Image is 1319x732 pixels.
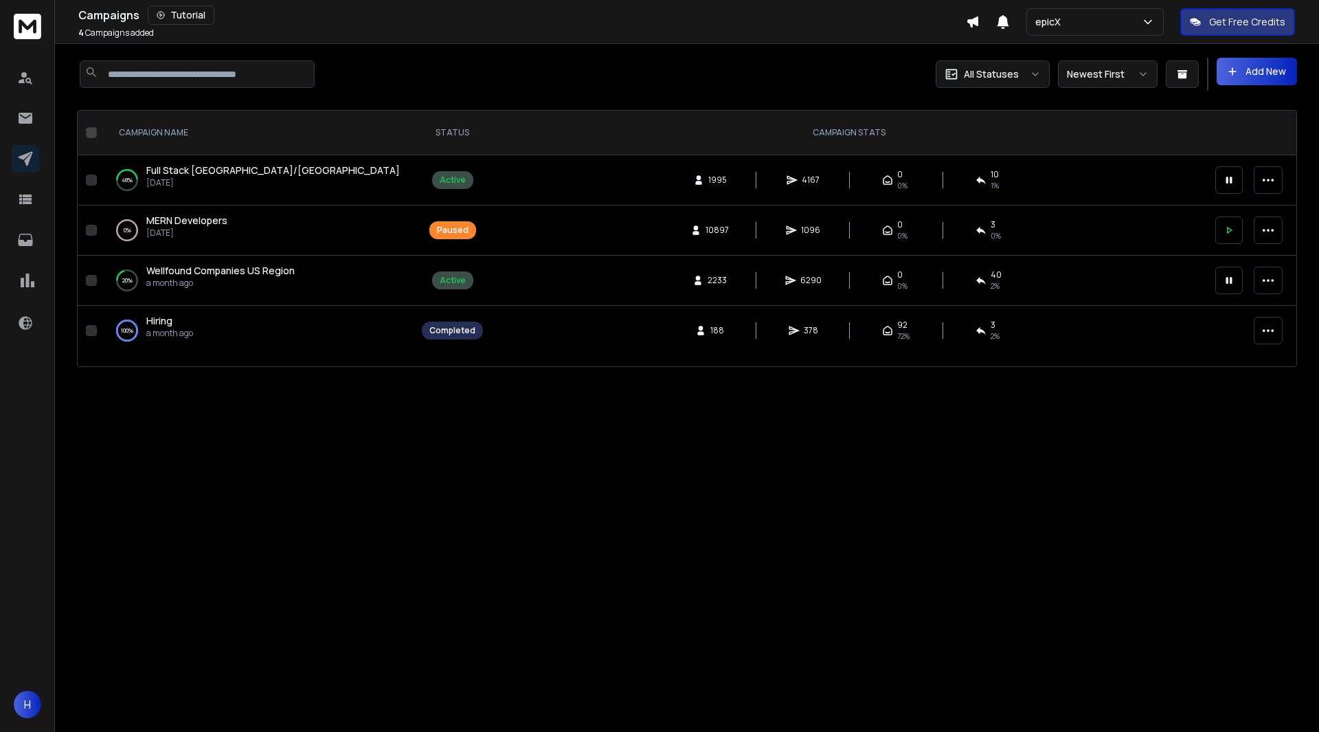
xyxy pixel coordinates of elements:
span: 0% [897,280,907,291]
span: 6290 [800,275,822,286]
th: CAMPAIGN STATS [491,111,1207,155]
div: Active [440,275,466,286]
span: 188 [710,325,724,336]
span: 2 % [991,331,1000,342]
div: Campaigns [78,5,966,25]
button: Add New [1217,58,1297,85]
span: 3 [991,219,995,230]
p: [DATE] [146,177,400,188]
span: 4167 [802,175,820,186]
p: epicX [1035,15,1066,29]
div: Active [440,175,466,186]
th: STATUS [414,111,491,155]
button: H [14,691,41,718]
button: Tutorial [148,5,214,25]
p: Campaigns added [78,27,154,38]
p: 48 % [122,173,133,187]
p: a month ago [146,328,193,339]
a: Wellfound Companies US Region [146,264,295,278]
p: 100 % [121,324,133,337]
span: 4 [78,27,84,38]
span: Wellfound Companies US Region [146,264,295,277]
span: 0 [897,219,903,230]
span: 0 [897,269,903,280]
span: 10897 [706,225,729,236]
p: [DATE] [146,228,227,239]
p: 20 % [122,274,133,287]
td: 0%MERN Developers[DATE] [102,206,414,256]
p: a month ago [146,278,295,289]
a: Full Stack [GEOGRAPHIC_DATA]/[GEOGRAPHIC_DATA] [146,164,400,177]
td: 100%Hiringa month ago [102,306,414,356]
button: Newest First [1058,60,1158,88]
span: 378 [804,325,818,336]
button: Get Free Credits [1180,8,1295,36]
span: 1995 [708,175,727,186]
p: 0 % [124,223,131,237]
a: Hiring [146,314,172,328]
td: 48%Full Stack [GEOGRAPHIC_DATA]/[GEOGRAPHIC_DATA][DATE] [102,155,414,206]
span: 40 [991,269,1002,280]
span: Hiring [146,314,172,327]
span: 0% [897,180,907,191]
a: MERN Developers [146,214,227,228]
span: 10 [991,169,999,180]
span: 1 % [991,180,999,191]
div: Paused [437,225,469,236]
p: All Statuses [964,67,1019,81]
th: CAMPAIGN NAME [102,111,414,155]
span: 3 [991,320,995,331]
span: 2233 [708,275,727,286]
span: 1096 [801,225,820,236]
span: 72 % [897,331,910,342]
p: Get Free Credits [1209,15,1285,29]
td: 20%Wellfound Companies US Regiona month ago [102,256,414,306]
div: Completed [429,325,475,336]
span: 92 [897,320,907,331]
span: 2 % [991,280,1000,291]
span: 0% [897,230,907,241]
span: 0 % [991,230,1001,241]
span: 0 [897,169,903,180]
